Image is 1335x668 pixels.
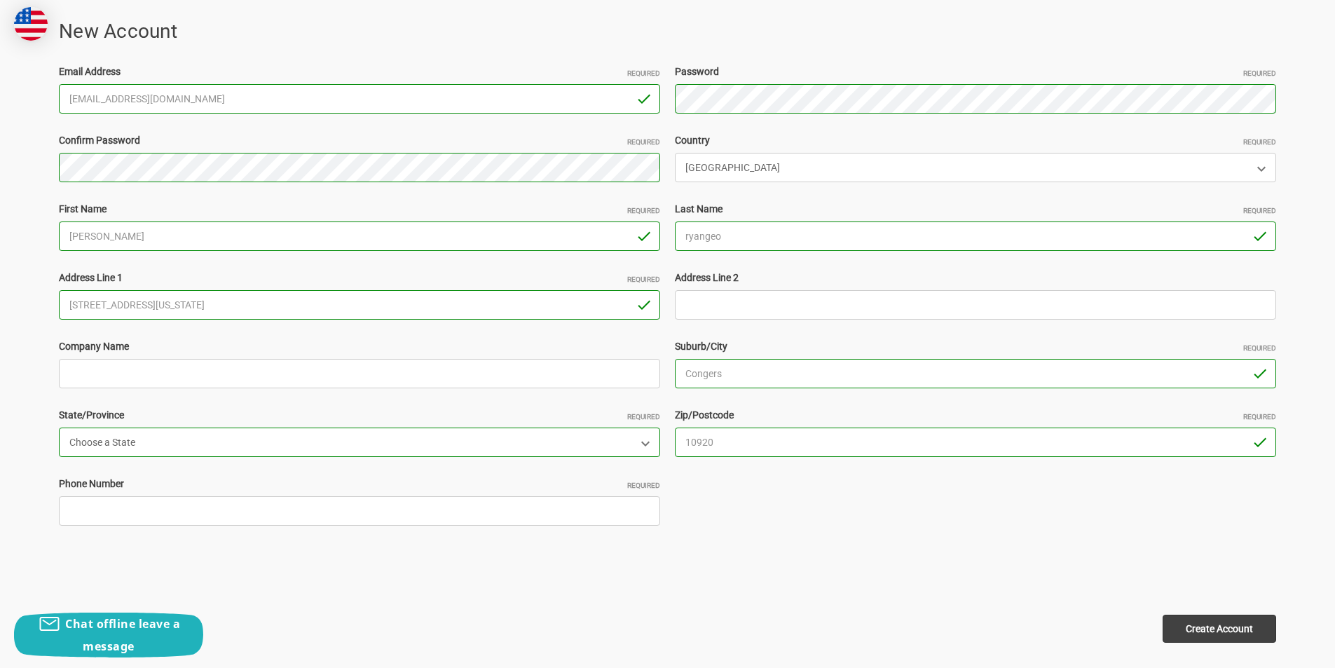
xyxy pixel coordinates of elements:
small: Required [1243,137,1276,147]
label: Phone Number [59,477,660,491]
h1: New Account [59,17,1276,46]
label: First Name [59,202,660,217]
label: State/Province [59,408,660,423]
iframe: reCAPTCHA [59,545,272,600]
label: Zip/Postcode [675,408,1276,423]
button: Chat offline leave a message [14,613,203,657]
label: Company Name [59,339,660,354]
label: Password [675,64,1276,79]
small: Required [1243,411,1276,422]
small: Required [627,137,660,147]
small: Required [627,205,660,216]
label: Country [675,133,1276,148]
small: Required [627,274,660,285]
small: Required [627,480,660,491]
small: Required [1243,343,1276,353]
small: Required [627,68,660,79]
input: Create Account [1163,615,1276,643]
small: Required [1243,205,1276,216]
img: duty and tax information for United States [14,7,48,41]
label: Confirm Password [59,133,660,148]
span: Chat offline leave a message [65,616,180,654]
label: Suburb/City [675,339,1276,354]
small: Required [627,411,660,422]
label: Address Line 2 [675,271,1276,285]
small: Required [1243,68,1276,79]
label: Email Address [59,64,660,79]
label: Last Name [675,202,1276,217]
label: Address Line 1 [59,271,660,285]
